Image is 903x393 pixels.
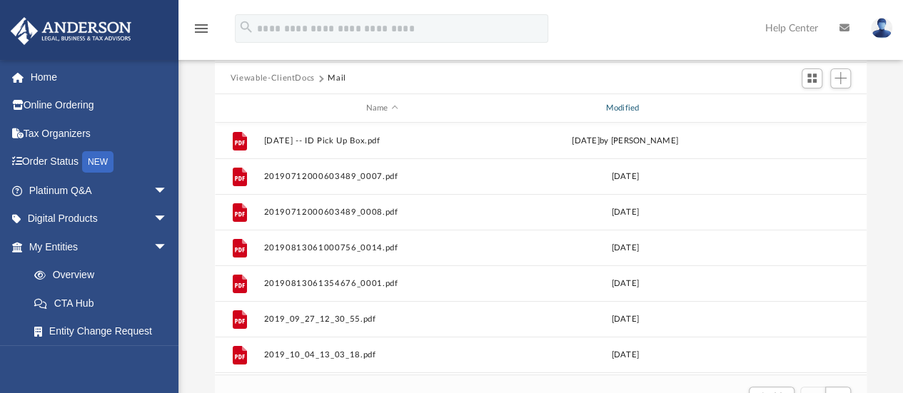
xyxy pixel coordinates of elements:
a: Entity Change Request [20,317,189,346]
span: arrow_drop_down [153,233,182,262]
button: 2019_09_27_12_30_55.pdf [263,315,500,324]
div: [DATE] [507,170,744,183]
div: [DATE] [507,313,744,326]
a: CTA Hub [20,289,189,317]
img: Anderson Advisors Platinum Portal [6,17,136,45]
i: menu [193,20,210,37]
a: Digital Productsarrow_drop_down [10,205,189,233]
button: 20190813061000756_0014.pdf [263,243,500,252]
a: Tax Organizers [10,119,189,148]
img: User Pic [871,18,892,39]
a: My Entitiesarrow_drop_down [10,233,189,261]
button: Mail [328,72,346,85]
a: Overview [20,261,189,290]
div: [DATE] [507,206,744,219]
div: [DATE] by [PERSON_NAME] [507,135,744,148]
a: Home [10,63,189,91]
button: Add [830,68,852,88]
a: Online Ordering [10,91,189,120]
div: [DATE] [507,277,744,290]
div: Name [263,102,500,115]
div: [DATE] [507,242,744,255]
button: 20190712000603489_0008.pdf [263,208,500,217]
div: id [221,102,257,115]
a: menu [193,27,210,37]
a: Platinum Q&Aarrow_drop_down [10,176,189,205]
span: arrow_drop_down [153,205,182,234]
div: grid [215,123,867,374]
i: search [238,19,254,35]
div: Modified [506,102,743,115]
a: Order StatusNEW [10,148,189,177]
button: 20190813061354676_0001.pdf [263,279,500,288]
button: 20190712000603489_0007.pdf [263,172,500,181]
button: Switch to Grid View [802,68,823,88]
button: [DATE] -- ID Pick Up Box.pdf [263,136,500,146]
span: arrow_drop_down [153,176,182,205]
div: id [750,102,849,115]
div: NEW [82,151,113,173]
div: [DATE] [507,349,744,362]
button: Viewable-ClientDocs [231,72,315,85]
button: 2019_10_04_13_03_18.pdf [263,350,500,359]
